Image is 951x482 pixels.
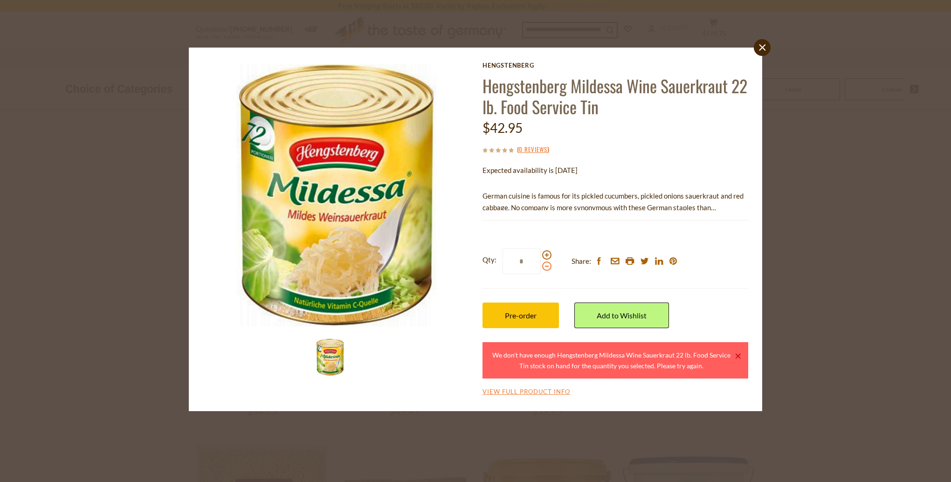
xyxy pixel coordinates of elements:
a: Hengstenberg Mildessa Wine Sauerkraut 22 lb. Food Service Tin [482,73,747,119]
span: Share: [572,255,591,267]
strong: Qty: [482,254,496,266]
a: Hengstenberg [482,62,748,69]
a: View Full Product Info [482,388,570,396]
p: Expected availability is [DATE] [482,165,748,176]
span: $42.95 [482,120,523,136]
span: Pre-order [505,311,537,320]
img: Hengstenberg Mildessa Wine Sauerkraut 22 lb. Food Service Tin [311,338,349,376]
div: We don't have enough Hengstenberg Mildessa Wine Sauerkraut 22 lb. Food Service Tin stock on hand ... [490,350,733,372]
span: ( ) [517,145,549,154]
p: German cuisine is famous for its pickled cucumbers, pickled onions sauerkraut and red cabbage. No... [482,190,748,213]
button: Pre-order [482,303,559,328]
a: 0 Reviews [519,145,547,155]
input: Qty: [503,248,541,274]
a: Add to Wishlist [574,303,669,328]
a: × [735,353,741,359]
img: Hengstenberg Mildessa Wine Sauerkraut 22 lb. Food Service Tin [203,62,469,328]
